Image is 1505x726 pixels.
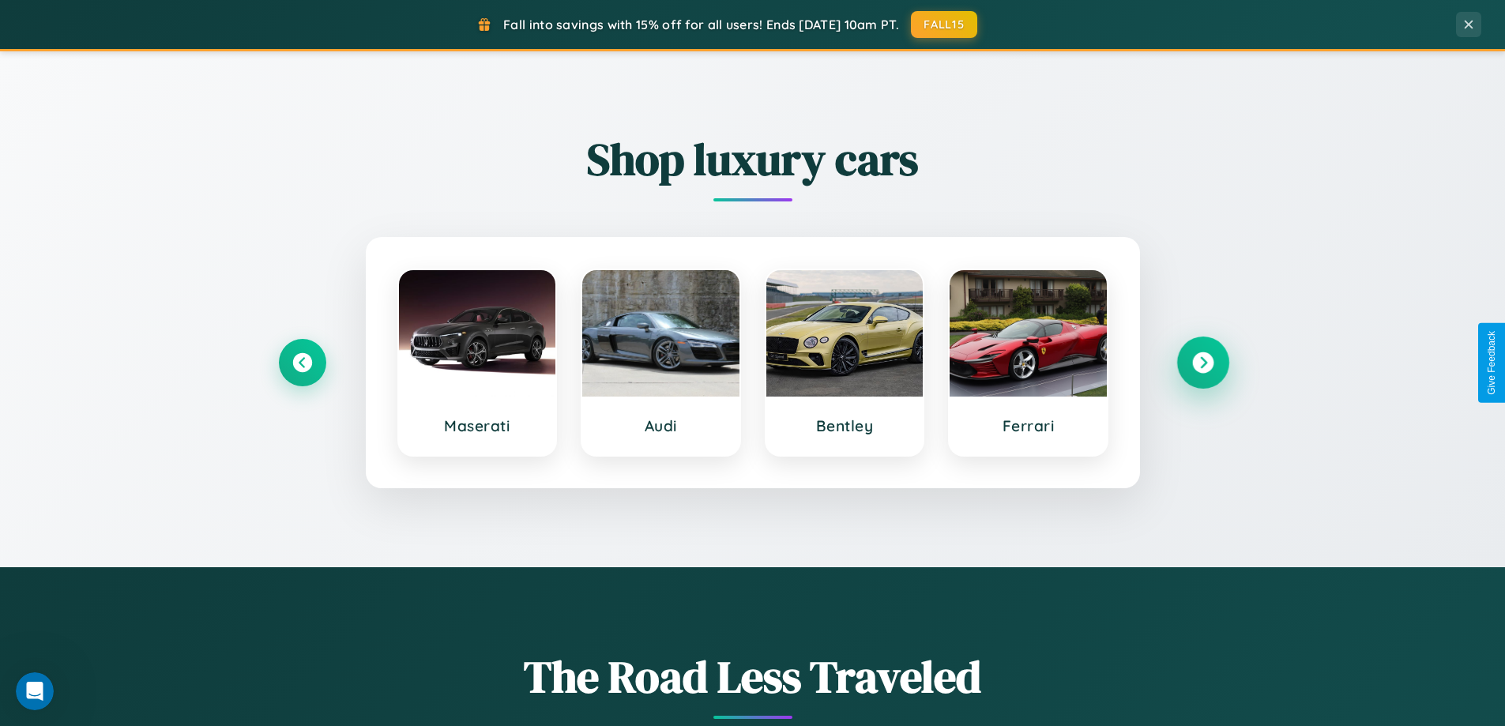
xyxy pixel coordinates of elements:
h3: Bentley [782,416,908,435]
h3: Audi [598,416,724,435]
h3: Maserati [415,416,540,435]
h3: Ferrari [965,416,1091,435]
h1: The Road Less Traveled [279,646,1227,707]
div: Give Feedback [1486,331,1497,395]
iframe: Intercom live chat [16,672,54,710]
span: Fall into savings with 15% off for all users! Ends [DATE] 10am PT. [503,17,899,32]
h2: Shop luxury cars [279,129,1227,190]
button: FALL15 [911,11,977,38]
